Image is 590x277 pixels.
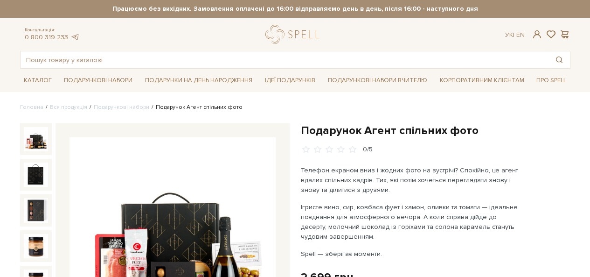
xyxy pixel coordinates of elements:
h1: Подарунок Агент спільних фото [301,123,570,138]
strong: Працюємо без вихідних. Замовлення оплачені до 16:00 відправляємо день в день, після 16:00 - насту... [20,5,570,13]
span: Консультація: [25,27,80,33]
a: telegram [70,33,80,41]
a: logo [265,25,324,44]
input: Пошук товару у каталозі [21,51,548,68]
p: Ігристе вино, сир, ковбаса фует і хамон, оливки та томати — ідеальне поєднання для атмосферного в... [301,202,520,241]
a: 0 800 319 233 [25,33,68,41]
a: Про Spell [533,73,570,88]
img: Подарунок Агент спільних фото [24,198,48,222]
a: Корпоративним клієнтам [436,73,528,88]
a: Вся продукція [50,104,87,111]
li: Подарунок Агент спільних фото [149,103,243,112]
div: Ук [505,31,525,39]
a: Подарункові набори [60,73,136,88]
div: 0/5 [363,145,373,154]
img: Подарунок Агент спільних фото [24,234,48,258]
a: Головна [20,104,43,111]
button: Пошук товару у каталозі [548,51,570,68]
a: Подарунки на День народження [141,73,256,88]
a: Ідеї подарунків [261,73,319,88]
a: Каталог [20,73,56,88]
a: En [516,31,525,39]
a: Подарункові набори Вчителю [324,72,431,88]
img: Подарунок Агент спільних фото [24,163,48,187]
p: Телефон екраном вниз і жодних фото на зустрічі? Спокійно, це агент вдалих спільних кадрів. Тих, я... [301,165,520,195]
img: Подарунок Агент спільних фото [24,127,48,151]
a: Подарункові набори [94,104,149,111]
p: Spell — зберігає моменти. [301,249,520,259]
span: | [513,31,514,39]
